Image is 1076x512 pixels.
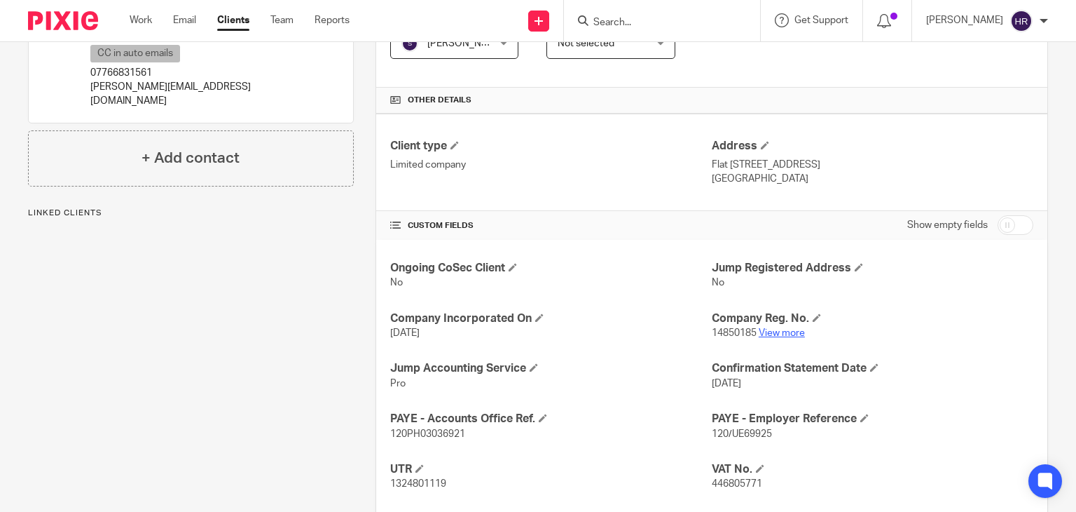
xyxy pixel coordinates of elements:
[712,158,1033,172] p: Flat [STREET_ADDRESS]
[173,13,196,27] a: Email
[712,361,1033,376] h4: Confirmation Statement Date
[712,172,1033,186] p: [GEOGRAPHIC_DATA]
[390,158,712,172] p: Limited company
[907,218,988,232] label: Show empty fields
[926,13,1003,27] p: [PERSON_NAME]
[408,95,471,106] span: Other details
[427,39,513,48] span: [PERSON_NAME] R
[130,13,152,27] a: Work
[712,139,1033,154] h4: Address
[712,379,741,389] span: [DATE]
[315,13,350,27] a: Reports
[390,462,712,477] h4: UTR
[390,328,420,338] span: [DATE]
[28,208,354,219] p: Linked clients
[794,15,848,25] span: Get Support
[558,39,614,48] span: Not selected
[712,261,1033,276] h4: Jump Registered Address
[712,328,757,338] span: 14850185
[401,35,418,52] img: svg%3E
[712,311,1033,326] h4: Company Reg. No.
[712,479,762,489] span: 446805771
[390,361,712,376] h4: Jump Accounting Service
[142,147,240,169] h4: + Add contact
[390,278,403,288] span: No
[390,379,406,389] span: Pro
[759,328,805,338] a: View more
[390,429,465,439] span: 120PH03036921
[390,261,712,276] h4: Ongoing CoSec Client
[712,462,1033,477] h4: VAT No.
[712,412,1033,426] h4: PAYE - Employer Reference
[217,13,249,27] a: Clients
[90,66,301,80] p: 07766831561
[1010,10,1033,32] img: svg%3E
[270,13,294,27] a: Team
[390,311,712,326] h4: Company Incorporated On
[712,278,724,288] span: No
[90,80,301,109] p: [PERSON_NAME][EMAIL_ADDRESS][DOMAIN_NAME]
[28,11,98,30] img: Pixie
[712,429,772,439] span: 120/UE69925
[90,45,180,62] p: CC in auto emails
[390,220,712,231] h4: CUSTOM FIELDS
[390,412,712,426] h4: PAYE - Accounts Office Ref.
[390,139,712,154] h4: Client type
[390,479,446,489] span: 1324801119
[592,17,718,29] input: Search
